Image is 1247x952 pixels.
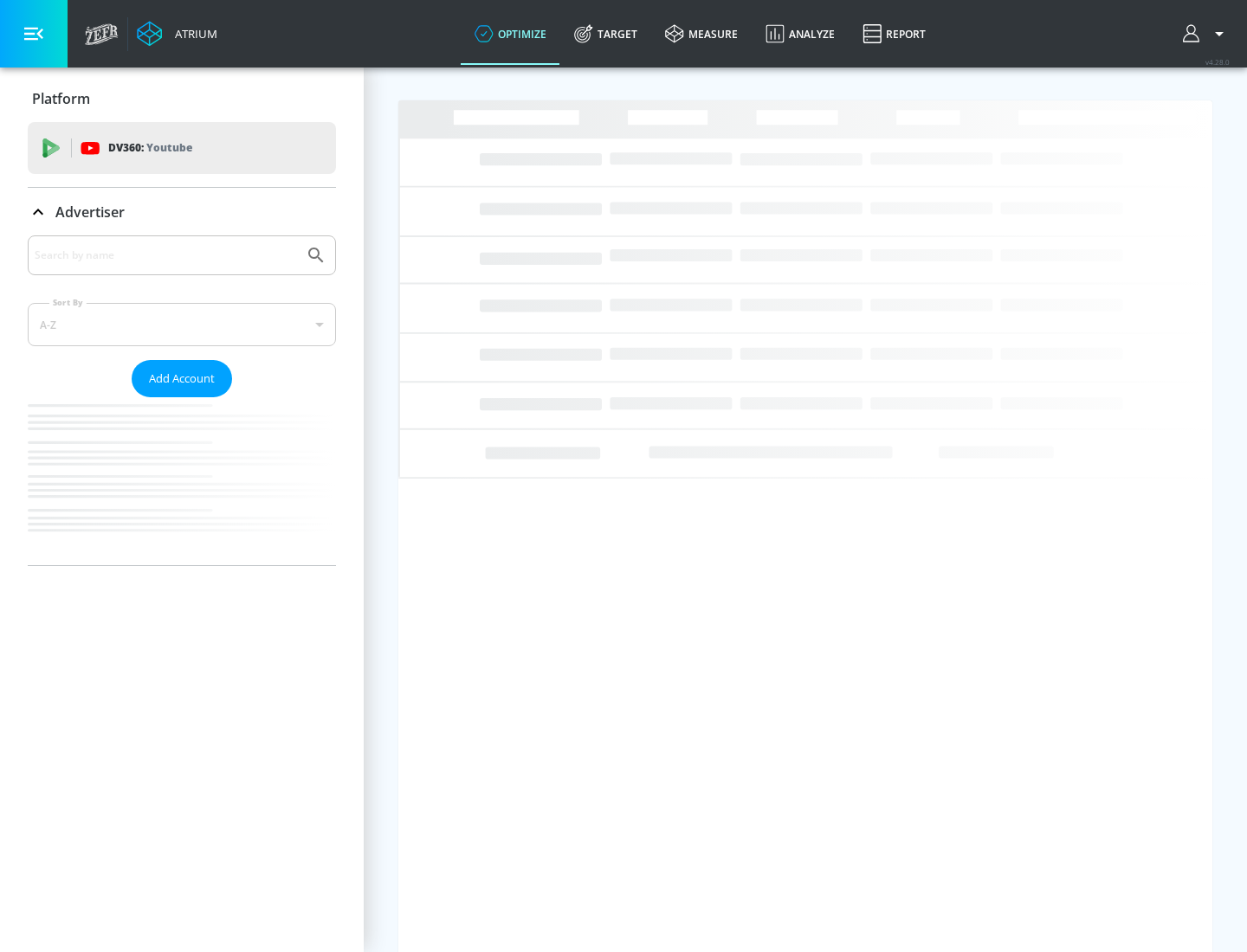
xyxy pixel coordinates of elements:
p: Platform [32,89,90,108]
a: Target [560,3,651,65]
span: Add Account [149,369,215,389]
a: Analyze [752,3,849,65]
nav: list of Advertiser [28,397,336,565]
a: Atrium [137,21,217,47]
span: v 4.28.0 [1205,57,1230,67]
p: Youtube [146,138,192,157]
a: Report [849,3,940,65]
button: Add Account [132,360,232,397]
div: Advertiser [28,188,336,236]
a: measure [651,3,752,65]
a: optimize [461,3,560,65]
label: Sort By [49,297,87,308]
input: Search by name [35,244,297,267]
p: DV360: [108,138,192,158]
div: A-Z [28,303,336,346]
div: Platform [28,74,336,123]
div: Atrium [168,26,217,42]
div: DV360: Youtube [28,122,336,174]
div: Advertiser [28,235,336,565]
p: Advertiser [55,203,125,222]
